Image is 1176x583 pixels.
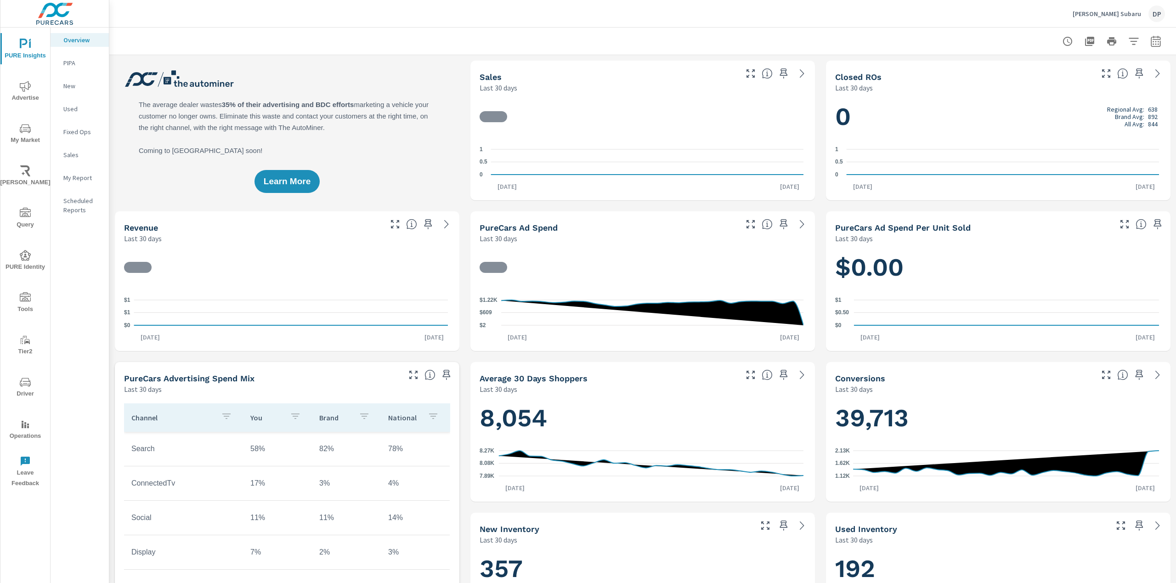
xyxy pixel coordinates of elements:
p: Brand Avg: [1115,113,1144,120]
text: $0.50 [835,310,849,316]
text: $2 [480,322,486,328]
button: "Export Report to PDF" [1080,32,1099,51]
p: New [63,81,102,91]
p: [DATE] [491,182,523,191]
td: Display [124,541,243,564]
div: nav menu [0,28,50,492]
h1: 0 [835,101,1161,132]
span: Total cost of media for all PureCars channels for the selected dealership group over the selected... [762,219,773,230]
text: 0.5 [835,159,843,165]
span: PURE Insights [3,39,47,61]
span: Operations [3,419,47,441]
p: All Avg: [1125,120,1144,128]
span: Save this to your personalized report [776,368,791,382]
p: [DATE] [134,333,166,342]
span: My Market [3,123,47,146]
span: Query [3,208,47,230]
p: Last 30 days [835,384,873,395]
span: Driver [3,377,47,399]
p: [DATE] [1129,483,1161,492]
a: See more details in report [1150,66,1165,81]
p: [PERSON_NAME] Subaru [1073,10,1141,18]
button: Make Fullscreen [743,66,758,81]
text: 1.12K [835,473,850,479]
h5: Closed ROs [835,72,882,82]
text: 7.89K [480,473,494,479]
text: $609 [480,310,492,316]
p: Sales [63,150,102,159]
text: $1 [124,310,130,316]
a: See more details in report [795,518,809,533]
a: See more details in report [439,217,454,232]
button: Apply Filters [1125,32,1143,51]
td: Search [124,437,243,460]
span: Leave Feedback [3,456,47,489]
h5: PureCars Ad Spend [480,223,558,232]
p: Last 30 days [124,233,162,244]
p: Used [63,104,102,113]
text: $1 [124,297,130,303]
text: 1 [835,146,838,153]
h5: Conversions [835,374,885,383]
text: 0 [835,171,838,178]
p: 844 [1148,120,1158,128]
text: $1.22K [480,297,498,303]
a: See more details in report [1150,368,1165,382]
text: 0 [480,171,483,178]
button: Make Fullscreen [743,368,758,382]
span: Total sales revenue over the selected date range. [Source: This data is sourced from the dealer’s... [406,219,417,230]
button: Make Fullscreen [1099,368,1114,382]
a: See more details in report [795,217,809,232]
p: Last 30 days [480,82,517,93]
span: Save this to your personalized report [1150,217,1165,232]
h5: PureCars Advertising Spend Mix [124,374,254,383]
p: Last 30 days [480,233,517,244]
span: This table looks at how you compare to the amount of budget you spend per channel as opposed to y... [424,369,435,380]
span: Save this to your personalized report [776,217,791,232]
p: [DATE] [774,333,806,342]
td: 4% [381,472,450,495]
div: PIPA [51,56,109,70]
td: 3% [381,541,450,564]
text: $0 [124,322,130,328]
h1: 39,713 [835,402,1161,434]
p: [DATE] [854,333,886,342]
button: Make Fullscreen [388,217,402,232]
td: 11% [243,506,312,529]
p: Last 30 days [480,384,517,395]
button: Make Fullscreen [743,217,758,232]
div: Used [51,102,109,116]
span: The number of dealer-specified goals completed by a visitor. [Source: This data is provided by th... [1117,369,1128,380]
span: A rolling 30 day total of daily Shoppers on the dealership website, averaged over the selected da... [762,369,773,380]
h5: Used Inventory [835,524,897,534]
button: Make Fullscreen [1114,518,1128,533]
h5: Revenue [124,223,158,232]
p: Last 30 days [835,534,873,545]
span: Save this to your personalized report [776,518,791,533]
p: You [250,413,283,422]
p: 892 [1148,113,1158,120]
p: [DATE] [847,182,879,191]
span: Tools [3,292,47,315]
button: Make Fullscreen [406,368,421,382]
td: 78% [381,437,450,460]
h5: New Inventory [480,524,539,534]
text: $0 [835,322,842,328]
span: Tier2 [3,334,47,357]
td: 14% [381,506,450,529]
div: DP [1148,6,1165,22]
h5: Sales [480,72,502,82]
h5: PureCars Ad Spend Per Unit Sold [835,223,971,232]
span: Save this to your personalized report [1132,66,1147,81]
p: 638 [1148,106,1158,113]
div: Overview [51,33,109,47]
text: 1.62K [835,460,850,467]
text: 8.27K [480,447,494,454]
p: [DATE] [1129,182,1161,191]
button: Make Fullscreen [1117,217,1132,232]
button: Make Fullscreen [1099,66,1114,81]
p: Channel [131,413,214,422]
p: PIPA [63,58,102,68]
span: Learn More [264,177,311,186]
p: My Report [63,173,102,182]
